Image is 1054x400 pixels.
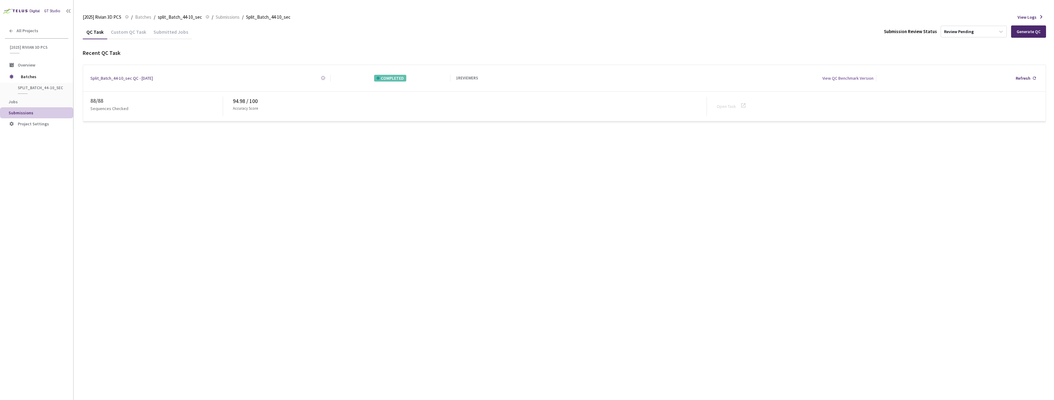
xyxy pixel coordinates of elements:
[150,29,192,39] div: Submitted Jobs
[83,13,121,21] span: [2025] Rivian 3D PCS
[83,29,107,39] div: QC Task
[90,105,128,112] p: Sequences Checked
[212,13,213,21] li: /
[131,13,133,21] li: /
[374,75,406,82] div: COMPLETED
[17,28,38,33] span: All Projects
[216,13,240,21] span: Submissions
[9,110,33,116] span: Submissions
[456,75,478,81] div: 1 REVIEWERS
[44,8,60,14] div: GT Studio
[1016,75,1030,82] div: Refresh
[18,62,35,68] span: Overview
[90,97,223,105] div: 88 / 88
[134,13,153,20] a: Batches
[107,29,150,39] div: Custom QC Task
[822,75,874,82] div: View QC Benchmark Version
[135,13,151,21] span: Batches
[233,105,258,112] p: Accuracy Score
[1018,14,1037,21] span: View Logs
[10,45,65,50] span: [2025] Rivian 3D PCS
[242,13,244,21] li: /
[884,28,937,35] div: Submission Review Status
[717,104,736,109] a: Open Task
[246,13,290,21] span: Split_Batch_44-10_sec
[154,13,155,21] li: /
[18,85,63,90] span: split_Batch_44-10_sec
[158,13,202,21] span: split_Batch_44-10_sec
[9,99,18,105] span: Jobs
[83,49,1046,57] div: Recent QC Task
[18,121,49,127] span: Project Settings
[90,75,153,82] a: Split_Batch_44-10_sec QC - [DATE]
[21,70,63,83] span: Batches
[233,97,707,105] div: 94.98 / 100
[1017,29,1041,34] div: Generate QC
[944,29,974,35] div: Review Pending
[214,13,241,20] a: Submissions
